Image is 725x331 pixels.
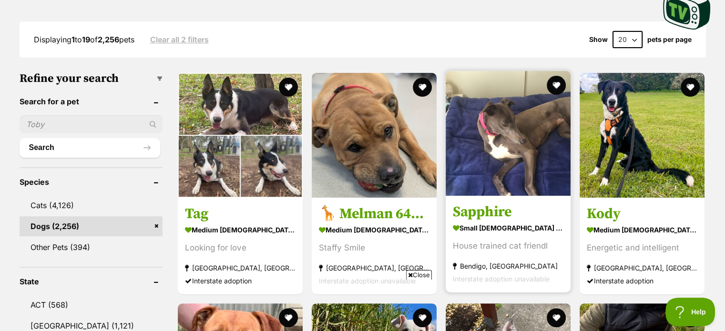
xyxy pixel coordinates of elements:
strong: [GEOGRAPHIC_DATA], [GEOGRAPHIC_DATA] [587,261,697,274]
a: Kody medium [DEMOGRAPHIC_DATA] Dog Energetic and intelligent [GEOGRAPHIC_DATA], [GEOGRAPHIC_DATA]... [580,198,705,294]
strong: 1 [71,35,75,44]
button: favourite [279,78,298,97]
strong: medium [DEMOGRAPHIC_DATA] Dog [185,223,296,237]
div: Energetic and intelligent [587,241,697,254]
div: Interstate adoption [185,274,296,287]
span: Interstate adoption unavailable [319,277,416,285]
span: Show [589,36,608,43]
iframe: Advertisement [189,283,536,326]
h3: Tag [185,205,296,223]
div: House trained cat friendl [453,240,563,252]
h3: Refine your search [20,72,163,85]
button: favourite [547,308,566,327]
img: 🦒 Melman 6416 🦒 - American Staffordshire Terrier Dog [312,73,437,198]
a: ACT (568) [20,295,163,315]
button: favourite [413,78,432,97]
iframe: Help Scout Beacon - Open [665,298,715,326]
h3: 🦒 Melman 6416 🦒 [319,205,429,223]
header: State [20,277,163,286]
header: Species [20,178,163,186]
img: Kody - Border Collie Dog [580,73,705,198]
input: Toby [20,115,163,133]
a: Other Pets (394) [20,237,163,257]
strong: 2,256 [98,35,119,44]
a: Clear all 2 filters [150,35,209,44]
div: Staffy Smile [319,241,429,254]
a: 🦒 Melman 6416 🦒 medium [DEMOGRAPHIC_DATA] Dog Staffy Smile [GEOGRAPHIC_DATA], [GEOGRAPHIC_DATA] I... [312,198,437,294]
a: Dogs (2,256) [20,216,163,236]
span: Close [406,270,432,280]
h3: Sapphire [453,203,563,221]
a: Tag medium [DEMOGRAPHIC_DATA] Dog Looking for love [GEOGRAPHIC_DATA], [GEOGRAPHIC_DATA] Interstat... [178,198,303,294]
header: Search for a pet [20,97,163,106]
a: Cats (4,126) [20,195,163,215]
span: Interstate adoption unavailable [453,275,550,283]
label: pets per page [647,36,692,43]
button: Search [20,138,160,157]
a: Sapphire small [DEMOGRAPHIC_DATA] Dog House trained cat friendl Bendigo, [GEOGRAPHIC_DATA] Inters... [446,196,571,292]
strong: 19 [82,35,90,44]
button: favourite [547,76,566,95]
strong: [GEOGRAPHIC_DATA], [GEOGRAPHIC_DATA] [319,261,429,274]
strong: [GEOGRAPHIC_DATA], [GEOGRAPHIC_DATA] [185,261,296,274]
div: Interstate adoption [587,274,697,287]
img: Sapphire - Greyhound Dog [446,71,571,196]
img: Tag - Border Collie Dog [178,73,303,198]
strong: medium [DEMOGRAPHIC_DATA] Dog [319,223,429,237]
button: favourite [681,78,700,97]
strong: Bendigo, [GEOGRAPHIC_DATA] [453,260,563,272]
strong: medium [DEMOGRAPHIC_DATA] Dog [587,223,697,237]
span: Displaying to of pets [34,35,134,44]
strong: small [DEMOGRAPHIC_DATA] Dog [453,221,563,235]
h3: Kody [587,205,697,223]
div: Looking for love [185,241,296,254]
